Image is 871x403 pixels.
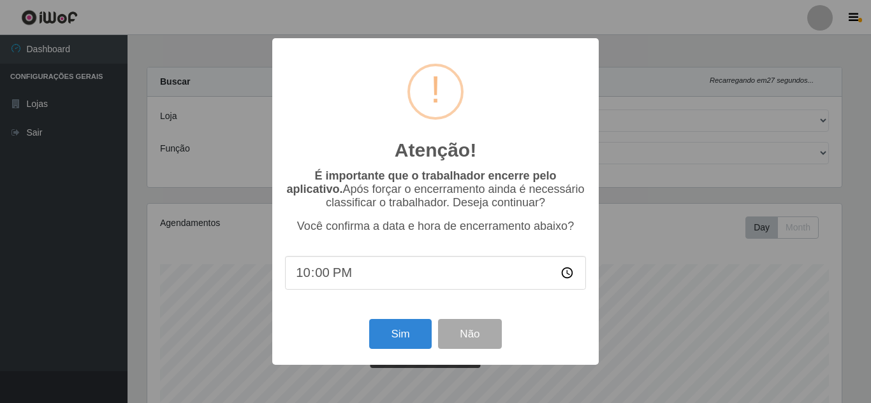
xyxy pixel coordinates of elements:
p: Você confirma a data e hora de encerramento abaixo? [285,220,586,233]
b: É importante que o trabalhador encerre pelo aplicativo. [286,169,556,195]
h2: Atenção! [395,139,476,162]
button: Não [438,319,501,349]
p: Após forçar o encerramento ainda é necessário classificar o trabalhador. Deseja continuar? [285,169,586,209]
button: Sim [369,319,431,349]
